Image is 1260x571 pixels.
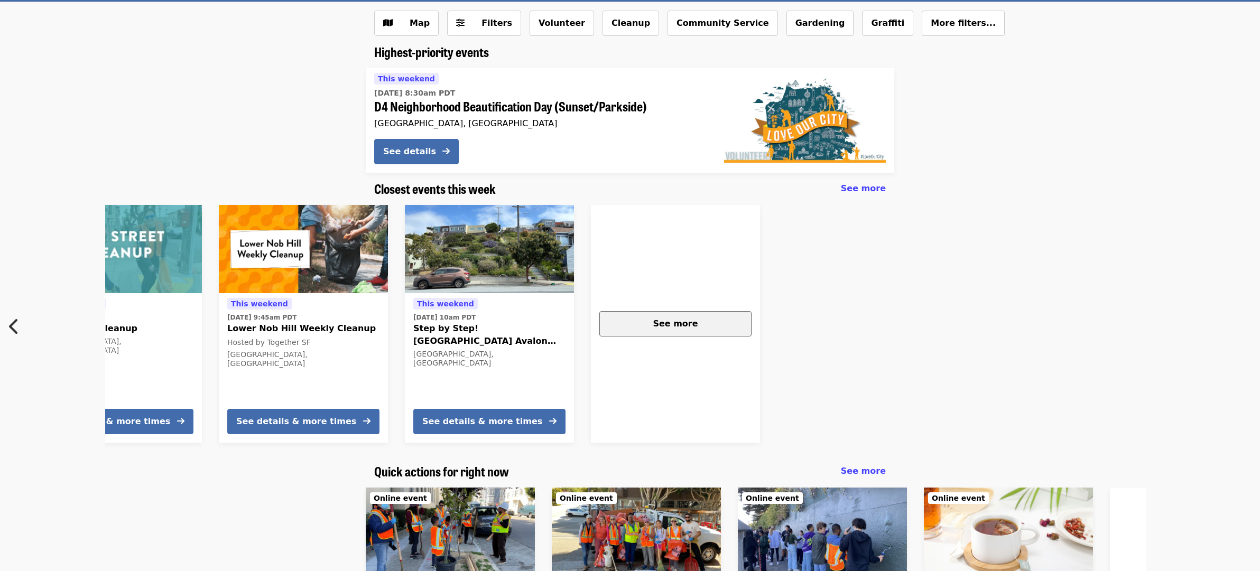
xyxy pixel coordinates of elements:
button: Show map view [374,11,439,36]
time: [DATE] 9:45am PDT [227,313,297,322]
button: Cleanup [603,11,659,36]
button: Volunteer [530,11,594,36]
a: See more [841,182,886,195]
div: Quick actions for right now [366,464,894,479]
a: See details for "Step by Step! Athens Avalon Gardening Day" [405,205,574,443]
span: D4 Neighborhood Beautification Day (Sunset/Parkside) [374,99,707,114]
time: [DATE] 10am PDT [413,313,476,322]
div: Closest events this week [366,181,894,196]
a: See more [841,465,886,478]
span: Map [410,18,430,28]
span: Lower Nob Hill Weekly Cleanup [227,322,379,335]
span: See more [841,466,886,476]
i: arrow-right icon [549,416,557,426]
span: This weekend [417,299,474,308]
img: 24th Street Cleanup organized by SF Public Works [33,205,202,294]
span: Filters [481,18,512,28]
button: See details & more times [413,409,566,434]
a: Closest events this week [374,181,496,196]
a: See more [591,205,760,443]
i: arrow-right icon [177,416,184,426]
img: Lower Nob Hill Weekly Cleanup organized by Together SF [219,205,388,294]
i: arrow-right icon [363,416,370,426]
div: See details & more times [236,415,356,428]
span: Online event [374,494,427,502]
div: See details [383,145,436,158]
span: Highest-priority events [374,42,489,61]
button: Gardening [786,11,854,36]
span: Online event [560,494,613,502]
i: sliders-h icon [456,18,465,28]
a: Quick actions for right now [374,464,509,479]
button: More filters... [922,11,1005,36]
button: See details [374,139,459,164]
i: chevron-left icon [9,316,20,336]
a: See details for "D4 Neighborhood Beautification Day (Sunset/Parkside)" [366,68,894,173]
div: [GEOGRAPHIC_DATA], [GEOGRAPHIC_DATA] [227,350,379,368]
button: See details & more times [41,409,193,434]
span: See more [841,183,886,193]
span: Online event [932,494,985,502]
span: Quick actions for right now [374,462,509,480]
button: See details & more times [227,409,379,434]
div: [GEOGRAPHIC_DATA], [GEOGRAPHIC_DATA] [41,337,193,355]
span: Hosted by Together SF [227,338,311,347]
img: D4 Neighborhood Beautification Day (Sunset/Parkside) organized by SF Public Works [724,78,886,163]
div: See details & more times [422,415,542,428]
span: This weekend [231,299,288,308]
a: See details for "24th Street Cleanup" [33,205,202,443]
span: This weekend [378,74,435,83]
span: More filters... [931,18,996,28]
button: See more [599,311,752,336]
img: Step by Step! Athens Avalon Gardening Day organized by SF Public Works [405,205,574,294]
div: [GEOGRAPHIC_DATA], [GEOGRAPHIC_DATA] [413,350,566,368]
button: Filters (0 selected) [447,11,521,36]
i: arrow-right icon [442,146,450,156]
div: See details & more times [50,415,170,428]
i: map icon [383,18,393,28]
div: [GEOGRAPHIC_DATA], [GEOGRAPHIC_DATA] [374,118,707,128]
span: See more [653,319,698,329]
span: Step by Step! [GEOGRAPHIC_DATA] Avalon Gardening Day [413,322,566,348]
time: [DATE] 8:30am PDT [374,88,455,99]
button: Community Service [668,11,778,36]
span: Online event [746,494,799,502]
a: See details for "Lower Nob Hill Weekly Cleanup" [219,205,388,443]
span: Closest events this week [374,179,496,198]
button: Graffiti [862,11,913,36]
span: 24th Street Cleanup [41,322,193,335]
